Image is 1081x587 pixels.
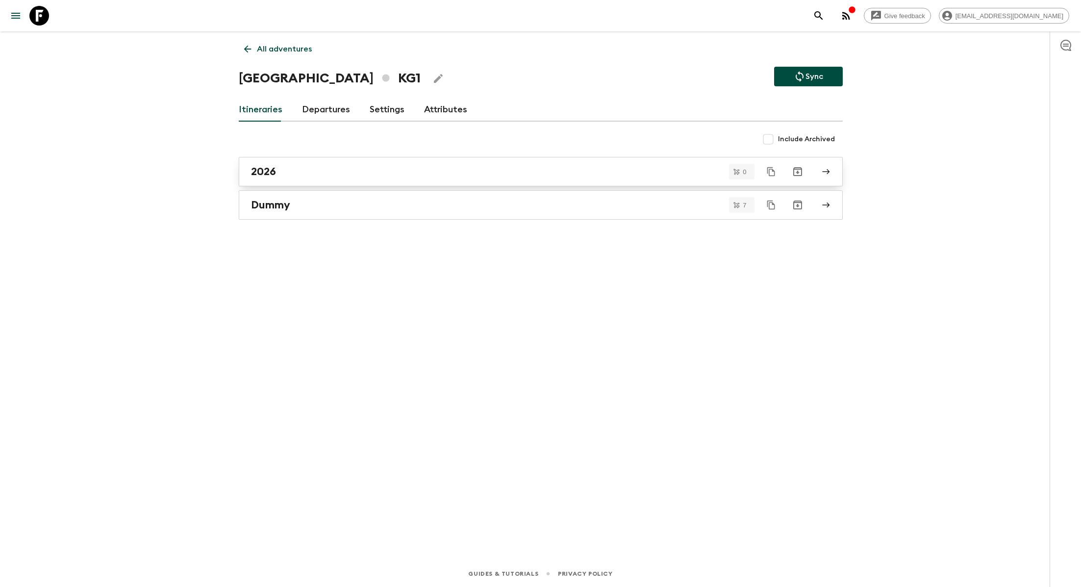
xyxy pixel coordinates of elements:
[774,67,843,86] button: Sync adventure departures to the booking engine
[239,69,421,88] h1: [GEOGRAPHIC_DATA] KG1
[251,165,276,178] h2: 2026
[737,169,752,175] span: 0
[251,199,290,211] h2: Dummy
[239,190,843,220] a: Dummy
[762,196,780,214] button: Duplicate
[239,98,282,122] a: Itineraries
[424,98,467,122] a: Attributes
[805,71,823,82] p: Sync
[950,12,1069,20] span: [EMAIL_ADDRESS][DOMAIN_NAME]
[879,12,930,20] span: Give feedback
[558,568,612,579] a: Privacy Policy
[6,6,25,26] button: menu
[468,568,538,579] a: Guides & Tutorials
[737,202,752,208] span: 7
[762,163,780,180] button: Duplicate
[257,43,312,55] p: All adventures
[239,39,317,59] a: All adventures
[864,8,931,24] a: Give feedback
[939,8,1069,24] div: [EMAIL_ADDRESS][DOMAIN_NAME]
[788,195,807,215] button: Archive
[788,162,807,181] button: Archive
[428,69,448,88] button: Edit Adventure Title
[239,157,843,186] a: 2026
[302,98,350,122] a: Departures
[370,98,404,122] a: Settings
[809,6,829,26] button: search adventures
[778,134,835,144] span: Include Archived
